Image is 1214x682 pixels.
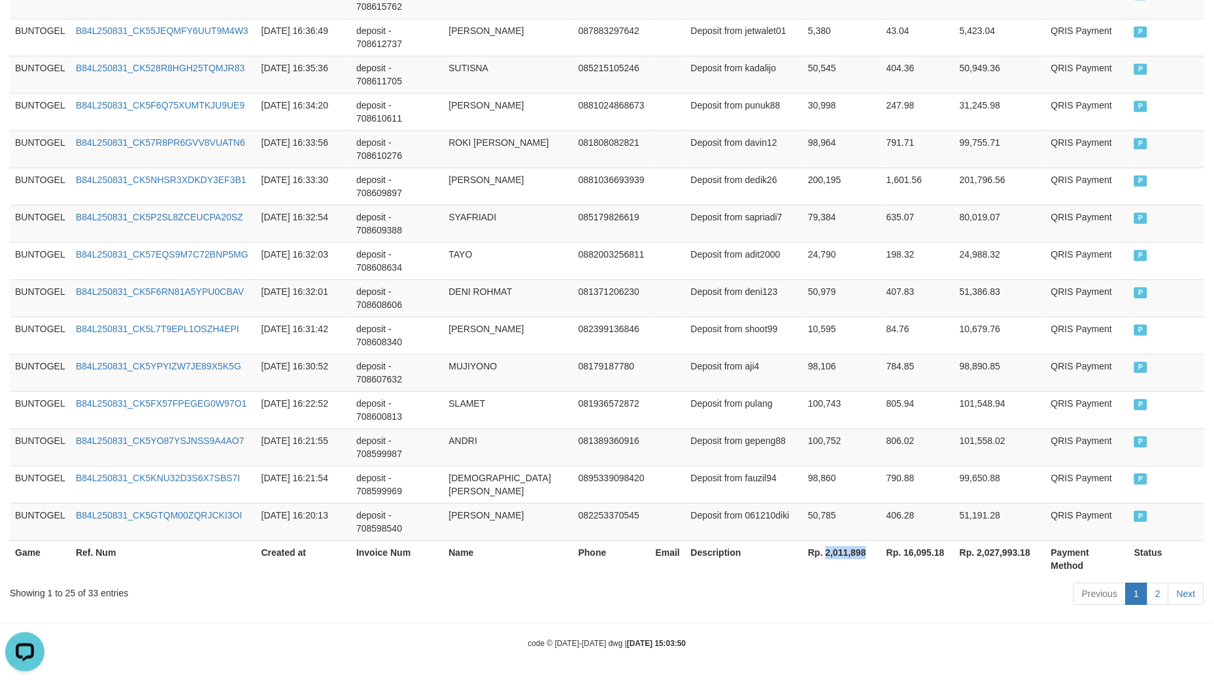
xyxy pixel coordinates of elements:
td: Deposit from punuk88 [686,93,803,130]
td: BUNTOGEL [10,167,71,205]
td: Deposit from adit2000 [686,242,803,279]
td: 80,019.07 [954,205,1046,242]
td: BUNTOGEL [10,130,71,167]
td: QRIS Payment [1046,466,1130,503]
a: Previous [1073,583,1126,605]
td: ROKI [PERSON_NAME] [444,130,573,167]
td: BUNTOGEL [10,466,71,503]
td: [DATE] 16:20:13 [256,503,351,540]
td: 98,106 [803,354,881,391]
th: Rp. 16,095.18 [881,540,954,577]
a: B84L250831_CK57EQS9M7C72BNP5MG [76,249,248,260]
td: 247.98 [881,93,954,130]
td: [DATE] 16:21:54 [256,466,351,503]
td: 50,979 [803,279,881,316]
td: 404.36 [881,56,954,93]
td: [DATE] 16:32:54 [256,205,351,242]
th: Description [686,540,803,577]
td: QRIS Payment [1046,93,1130,130]
td: Deposit from fauzil94 [686,466,803,503]
td: 100,743 [803,391,881,428]
td: [DATE] 16:30:52 [256,354,351,391]
td: [DATE] 16:34:20 [256,93,351,130]
td: 98,890.85 [954,354,1046,391]
td: deposit - 708610276 [351,130,443,167]
td: BUNTOGEL [10,205,71,242]
th: Phone [573,540,650,577]
span: PAID [1134,101,1147,112]
td: deposit - 708598540 [351,503,443,540]
strong: [DATE] 15:03:50 [627,639,686,648]
td: Deposit from davin12 [686,130,803,167]
td: [PERSON_NAME] [444,18,573,56]
a: B84L250831_CK5NHSR3XDKDY3EF3B1 [76,175,246,185]
td: QRIS Payment [1046,167,1130,205]
td: QRIS Payment [1046,205,1130,242]
td: DENI ROHMAT [444,279,573,316]
span: PAID [1134,473,1147,485]
td: 43.04 [881,18,954,56]
td: Deposit from gepeng88 [686,428,803,466]
a: 1 [1126,583,1148,605]
td: BUNTOGEL [10,316,71,354]
td: 407.83 [881,279,954,316]
td: deposit - 708609388 [351,205,443,242]
td: 805.94 [881,391,954,428]
span: PAID [1134,250,1147,261]
td: QRIS Payment [1046,242,1130,279]
td: BUNTOGEL [10,18,71,56]
a: Next [1168,583,1204,605]
th: Name [444,540,573,577]
span: PAID [1134,138,1147,149]
td: BUNTOGEL [10,93,71,130]
td: [DATE] 16:36:49 [256,18,351,56]
span: PAID [1134,324,1147,335]
td: 10,679.76 [954,316,1046,354]
th: Game [10,540,71,577]
span: PAID [1134,175,1147,186]
td: Deposit from 061210diki [686,503,803,540]
span: PAID [1134,26,1147,37]
td: QRIS Payment [1046,56,1130,93]
a: B84L250831_CK57R8PR6GVV8VUATN6 [76,137,245,148]
td: deposit - 708608634 [351,242,443,279]
td: 08179187780 [573,354,650,391]
span: PAID [1134,436,1147,447]
td: 087883297642 [573,18,650,56]
td: 79,384 [803,205,881,242]
td: 24,988.32 [954,242,1046,279]
td: 081371206230 [573,279,650,316]
td: [PERSON_NAME] [444,503,573,540]
td: 791.71 [881,130,954,167]
td: 5,380 [803,18,881,56]
td: SLAMET [444,391,573,428]
td: deposit - 708609897 [351,167,443,205]
a: 2 [1147,583,1169,605]
td: deposit - 708608340 [351,316,443,354]
span: PAID [1134,213,1147,224]
td: 081389360916 [573,428,650,466]
td: deposit - 708611705 [351,56,443,93]
td: TAYO [444,242,573,279]
td: BUNTOGEL [10,428,71,466]
td: QRIS Payment [1046,428,1130,466]
td: [DATE] 16:31:42 [256,316,351,354]
td: 31,245.98 [954,93,1046,130]
span: PAID [1134,511,1147,522]
td: [DATE] 16:33:30 [256,167,351,205]
td: [DATE] 16:21:55 [256,428,351,466]
td: deposit - 708608606 [351,279,443,316]
a: B84L250831_CK5KNU32D3S6X7SBS7I [76,473,240,483]
a: B84L250831_CK55JEQMFY6UUT9M4W3 [76,26,248,36]
td: QRIS Payment [1046,18,1130,56]
td: Deposit from pulang [686,391,803,428]
td: deposit - 708607632 [351,354,443,391]
td: BUNTOGEL [10,56,71,93]
span: PAID [1134,362,1147,373]
td: BUNTOGEL [10,503,71,540]
td: 24,790 [803,242,881,279]
td: 101,548.94 [954,391,1046,428]
th: Email [650,540,686,577]
a: B84L250831_CK5GTQM00ZQRJCKI3OI [76,510,242,520]
td: 99,650.88 [954,466,1046,503]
